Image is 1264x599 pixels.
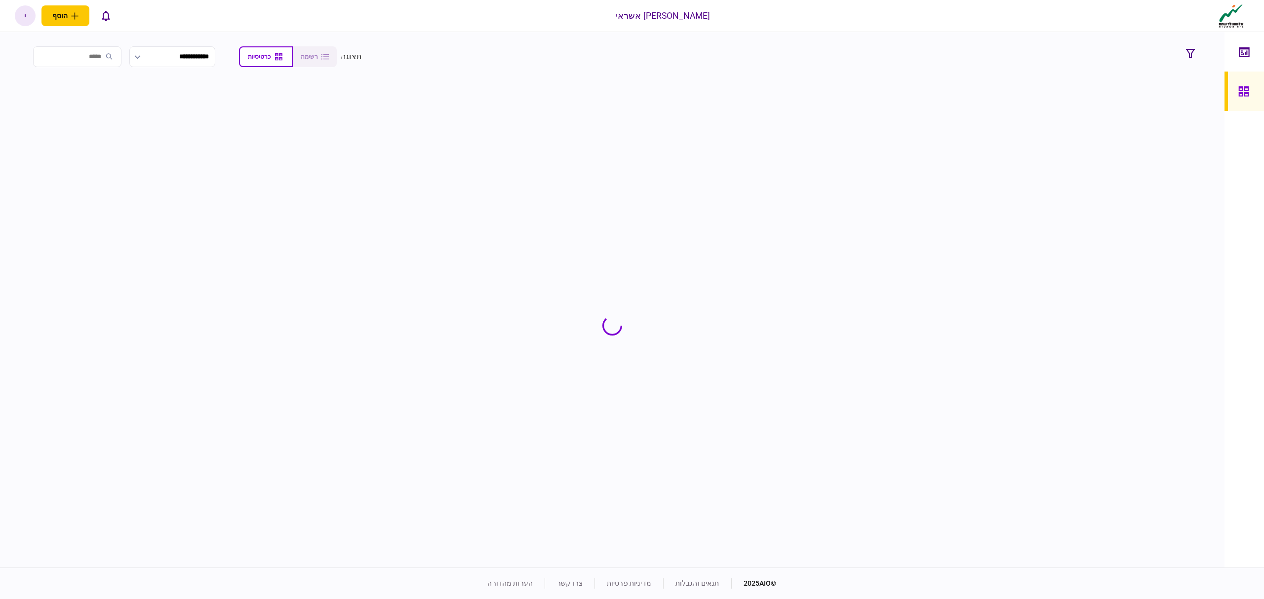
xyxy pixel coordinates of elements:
span: כרטיסיות [248,53,271,60]
a: מדיניות פרטיות [607,579,651,587]
div: © 2025 AIO [731,578,777,589]
button: י [15,5,36,26]
a: צרו קשר [557,579,583,587]
a: תנאים והגבלות [675,579,719,587]
a: הערות מהדורה [487,579,533,587]
div: [PERSON_NAME] אשראי [616,9,711,22]
button: פתח רשימת התראות [95,5,116,26]
button: רשימה [293,46,337,67]
button: כרטיסיות [239,46,293,67]
img: client company logo [1217,3,1246,28]
div: תצוגה [341,51,362,63]
span: רשימה [301,53,318,60]
button: פתח תפריט להוספת לקוח [41,5,89,26]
